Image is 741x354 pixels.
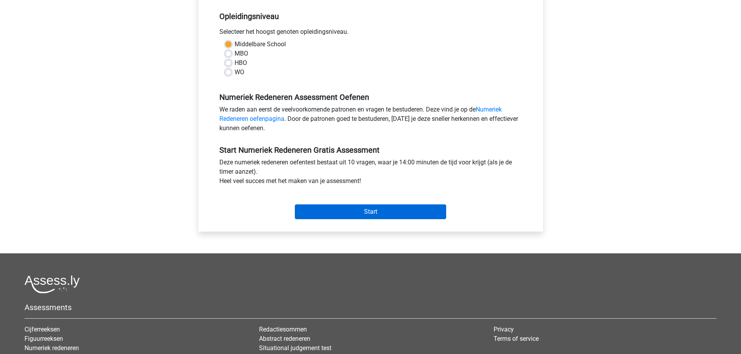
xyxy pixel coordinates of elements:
div: We raden aan eerst de veelvoorkomende patronen en vragen te bestuderen. Deze vind je op de . Door... [214,105,528,136]
h5: Numeriek Redeneren Assessment Oefenen [219,92,522,102]
a: Numeriek redeneren [25,344,79,352]
a: Figuurreeksen [25,335,63,342]
label: WO [235,68,244,77]
a: Cijferreeksen [25,326,60,333]
a: Situational judgement test [259,344,331,352]
h5: Assessments [25,303,716,312]
h5: Opleidingsniveau [219,9,522,24]
img: Assessly logo [25,275,80,293]
a: Abstract redeneren [259,335,310,342]
div: Selecteer het hoogst genoten opleidingsniveau. [214,27,528,40]
h5: Start Numeriek Redeneren Gratis Assessment [219,145,522,155]
a: Numeriek Redeneren oefenpagina [219,106,502,122]
label: Middelbare School [235,40,286,49]
a: Privacy [494,326,514,333]
a: Redactiesommen [259,326,307,333]
div: Deze numeriek redeneren oefentest bestaat uit 10 vragen, waar je 14:00 minuten de tijd voor krijg... [214,158,528,189]
label: HBO [235,58,247,68]
label: MBO [235,49,248,58]
a: Terms of service [494,335,539,342]
input: Start [295,204,446,219]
